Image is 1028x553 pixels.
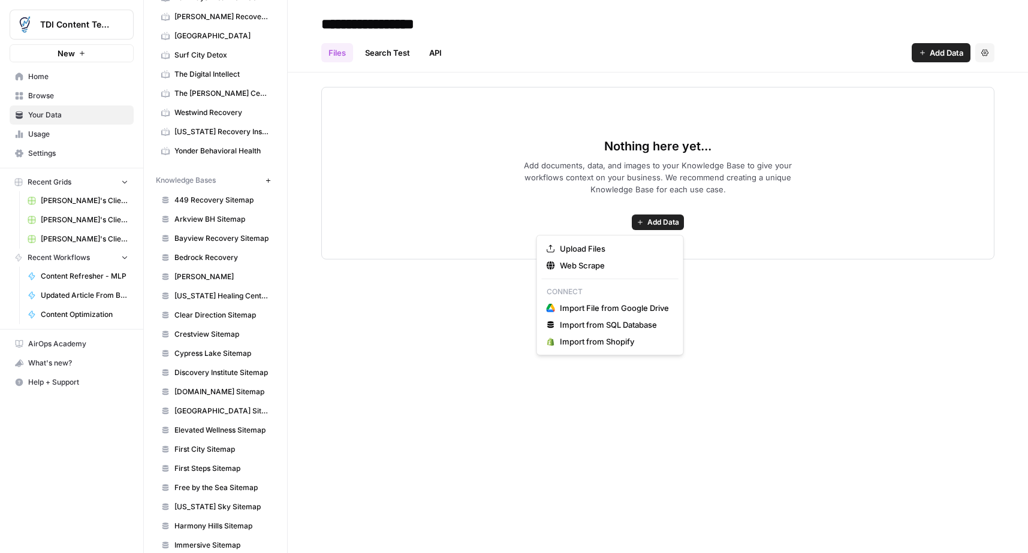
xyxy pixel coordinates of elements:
[174,252,270,263] span: Bedrock Recovery
[14,14,35,35] img: TDI Content Team Logo
[156,7,275,26] a: [PERSON_NAME] Recovery Center
[40,19,113,31] span: TDI Content Team
[156,191,275,210] a: 449 Recovery Sitemap
[912,43,970,62] button: Add Data
[174,11,270,22] span: [PERSON_NAME] Recovery Center
[174,310,270,321] span: Clear Direction Sitemap
[174,444,270,455] span: First City Sitemap
[28,339,128,349] span: AirOps Academy
[542,284,679,300] p: Connect
[156,516,275,536] a: Harmony Hills Sitemap
[28,71,128,82] span: Home
[156,325,275,344] a: Crestview Sitemap
[156,229,275,248] a: Bayview Recovery Sitemap
[174,233,270,244] span: Bayview Recovery Sitemap
[156,344,275,363] a: Cypress Lake Sitemap
[156,267,275,286] a: [PERSON_NAME]
[10,105,134,125] a: Your Data
[28,177,71,188] span: Recent Grids
[41,271,128,282] span: Content Refresher - MLP
[505,159,812,195] span: Add documents, data, and images to your Knowledge Base to give your workflows context on your bus...
[174,386,270,397] span: [DOMAIN_NAME] Sitemap
[560,302,669,314] span: Import File from Google Drive
[28,129,128,140] span: Usage
[41,234,128,244] span: [PERSON_NAME]'s Clients - New Content
[560,259,669,271] span: Web Scrape
[22,286,134,305] a: Updated Article From Brief
[174,69,270,80] span: The Digital Intellect
[10,354,133,372] div: What's new?
[156,497,275,516] a: [US_STATE] Sky Sitemap
[174,406,270,416] span: [GEOGRAPHIC_DATA] Sitemap
[28,377,128,388] span: Help + Support
[321,43,353,62] a: Files
[930,47,963,59] span: Add Data
[174,31,270,41] span: [GEOGRAPHIC_DATA]
[174,425,270,436] span: Elevated Wellness Sitemap
[422,43,449,62] a: API
[174,50,270,61] span: Surf City Detox
[174,329,270,340] span: Crestview Sitemap
[174,291,270,301] span: [US_STATE] Healing Centers Sitemap
[28,90,128,101] span: Browse
[174,126,270,137] span: [US_STATE] Recovery Institute
[560,336,669,347] span: Import from Shopify
[10,125,134,144] a: Usage
[156,382,275,401] a: [DOMAIN_NAME] Sitemap
[647,217,679,228] span: Add Data
[632,214,684,230] button: Add Data
[28,110,128,120] span: Your Data
[22,191,134,210] a: [PERSON_NAME]'s Clients - Optimizing Content
[10,86,134,105] a: Browse
[10,249,134,267] button: Recent Workflows
[22,305,134,324] a: Content Optimization
[156,210,275,229] a: Arkview BH Sitemap
[174,348,270,359] span: Cypress Lake Sitemap
[41,214,128,225] span: [PERSON_NAME]'s Clients - New Content
[156,248,275,267] a: Bedrock Recovery
[22,229,134,249] a: [PERSON_NAME]'s Clients - New Content
[28,252,90,263] span: Recent Workflows
[156,46,275,65] a: Surf City Detox
[358,43,417,62] a: Search Test
[41,290,128,301] span: Updated Article From Brief
[174,367,270,378] span: Discovery Institute Sitemap
[174,482,270,493] span: Free by the Sea Sitemap
[156,286,275,306] a: [US_STATE] Healing Centers Sitemap
[174,521,270,531] span: Harmony Hills Sitemap
[41,195,128,206] span: [PERSON_NAME]'s Clients - Optimizing Content
[604,138,712,155] span: Nothing here yet...
[156,141,275,161] a: Yonder Behavioral Health
[156,103,275,122] a: Westwind Recovery
[174,540,270,551] span: Immersive Sitemap
[156,478,275,497] a: Free by the Sea Sitemap
[156,306,275,325] a: Clear Direction Sitemap
[174,88,270,99] span: The [PERSON_NAME] Center
[58,47,75,59] span: New
[10,373,134,392] button: Help + Support
[22,267,134,286] a: Content Refresher - MLP
[156,363,275,382] a: Discovery Institute Sitemap
[10,67,134,86] a: Home
[156,65,275,84] a: The Digital Intellect
[156,440,275,459] a: First City Sitemap
[174,463,270,474] span: First Steps Sitemap
[10,144,134,163] a: Settings
[156,84,275,103] a: The [PERSON_NAME] Center
[174,271,270,282] span: [PERSON_NAME]
[10,353,134,373] button: What's new?
[156,175,216,186] span: Knowledge Bases
[536,235,684,355] div: Add Data
[174,146,270,156] span: Yonder Behavioral Health
[22,210,134,229] a: [PERSON_NAME]'s Clients - New Content
[10,334,134,353] a: AirOps Academy
[41,309,128,320] span: Content Optimization
[174,214,270,225] span: Arkview BH Sitemap
[10,10,134,40] button: Workspace: TDI Content Team
[156,459,275,478] a: First Steps Sitemap
[156,401,275,421] a: [GEOGRAPHIC_DATA] Sitemap
[560,243,669,255] span: Upload Files
[174,107,270,118] span: Westwind Recovery
[174,195,270,206] span: 449 Recovery Sitemap
[28,148,128,159] span: Settings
